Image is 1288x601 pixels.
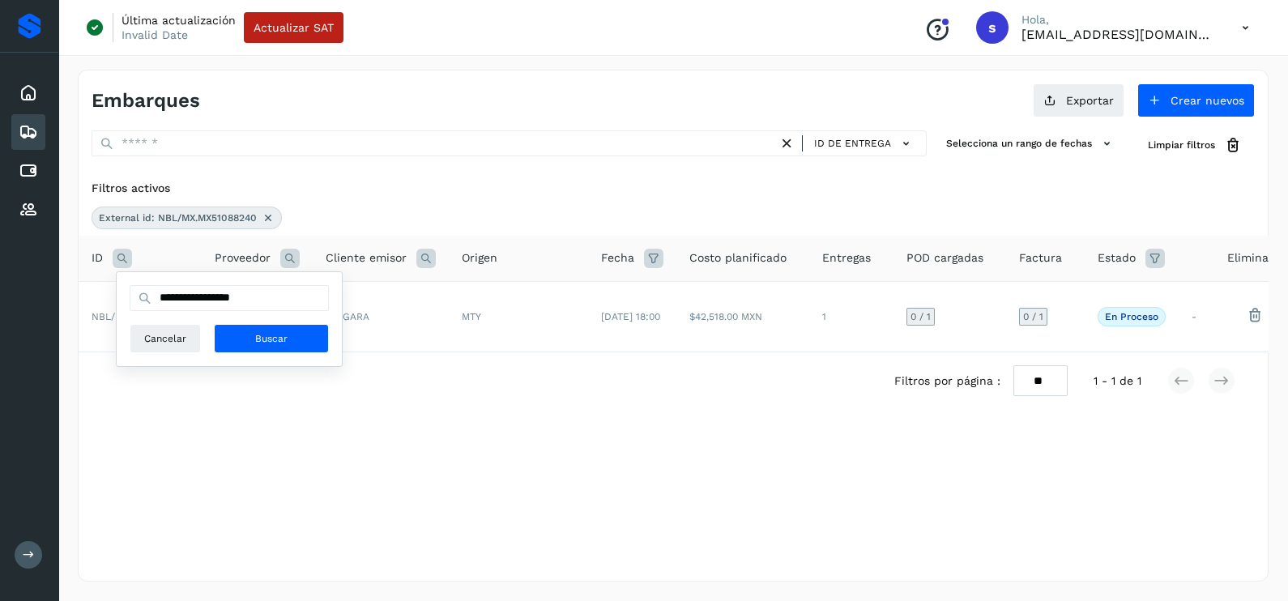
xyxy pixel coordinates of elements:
[462,311,481,322] span: MTY
[1023,312,1043,322] span: 0 / 1
[122,13,236,28] p: Última actualización
[244,12,343,43] button: Actualizar SAT
[11,75,45,111] div: Inicio
[92,249,103,266] span: ID
[1098,249,1136,266] span: Estado
[814,136,891,151] span: ID de entrega
[1021,13,1216,27] p: Hola,
[940,130,1122,157] button: Selecciona un rango de fechas
[215,249,271,266] span: Proveedor
[99,211,257,225] span: External id: NBL/MX.MX51088240
[1033,83,1124,117] button: Exportar
[254,22,334,33] span: Actualizar SAT
[1019,249,1062,266] span: Factura
[1179,281,1214,352] td: -
[1137,83,1255,117] button: Crear nuevos
[809,281,893,352] td: 1
[1171,95,1244,106] span: Crear nuevos
[92,89,200,113] h4: Embarques
[122,28,188,42] p: Invalid Date
[1227,249,1273,266] span: Eliminar
[676,281,809,352] td: $42,518.00 MXN
[92,311,189,322] span: NBL/MX.MX51088240
[911,312,931,322] span: 0 / 1
[894,373,1000,390] span: Filtros por página :
[92,207,282,229] div: External id: NBL/MX.MX51088240
[1135,130,1255,160] button: Limpiar filtros
[689,249,787,266] span: Costo planificado
[809,132,919,156] button: ID de entrega
[1148,138,1215,152] span: Limpiar filtros
[601,249,634,266] span: Fecha
[313,281,449,352] td: NIAGARA
[462,249,497,266] span: Origen
[1066,95,1114,106] span: Exportar
[906,249,983,266] span: POD cargadas
[11,192,45,228] div: Proveedores
[11,114,45,150] div: Embarques
[1094,373,1141,390] span: 1 - 1 de 1
[11,153,45,189] div: Cuentas por pagar
[601,311,660,322] span: [DATE] 18:00
[1105,311,1158,322] p: En proceso
[92,180,1255,197] div: Filtros activos
[326,249,407,266] span: Cliente emisor
[822,249,871,266] span: Entregas
[1021,27,1216,42] p: smedina@niagarawater.com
